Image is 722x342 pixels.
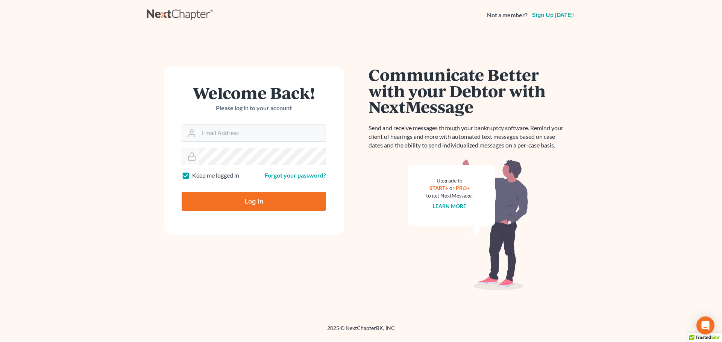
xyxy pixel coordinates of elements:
[199,125,326,141] input: Email Address
[265,172,326,179] a: Forgot your password?
[147,324,575,338] div: 2025 © NextChapterBK, INC
[408,159,528,290] img: nextmessage_bg-59042aed3d76b12b5cd301f8e5b87938c9018125f34e5fa2b7a6b67550977c72.svg
[696,316,714,334] div: Open Intercom Messenger
[426,192,473,199] div: to get NextMessage.
[456,185,470,191] a: PRO+
[369,67,568,115] h1: Communicate Better with your Debtor with NextMessage
[531,12,575,18] a: Sign up [DATE]!
[182,85,326,101] h1: Welcome Back!
[426,177,473,184] div: Upgrade to
[429,185,448,191] a: START+
[182,104,326,112] p: Please log in to your account
[369,124,568,150] p: Send and receive messages through your bankruptcy software. Remind your client of hearings and mo...
[192,171,239,180] label: Keep me logged in
[487,11,528,20] strong: Not a member?
[433,203,466,209] a: Learn more
[449,185,455,191] span: or
[182,192,326,211] input: Log In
